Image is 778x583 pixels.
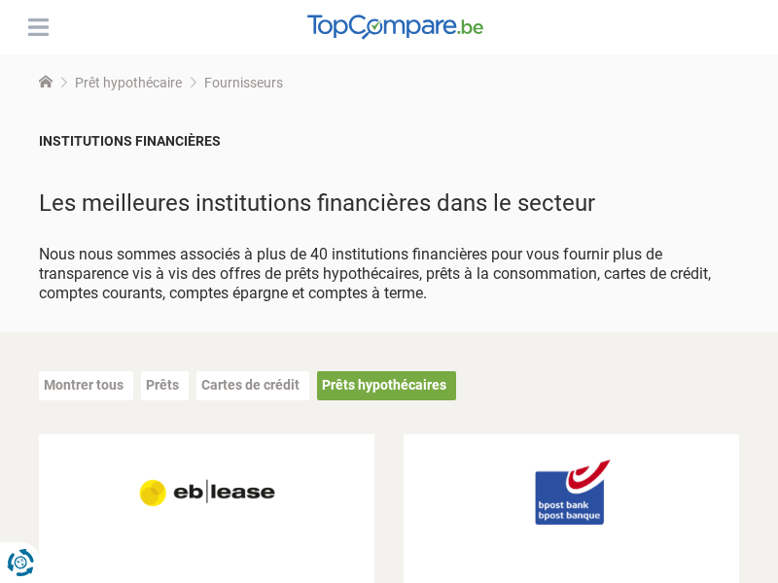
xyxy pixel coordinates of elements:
button: Menu [23,13,53,42]
a: Montrer tous [44,377,124,393]
a: Cartes de crédit [201,377,300,393]
span: Fournisseurs [204,75,283,90]
div: Nous nous sommes associés à plus de 40 institutions financières pour vous fournir plus de transpa... [39,225,739,303]
a: Prêts hypothécaires [322,377,446,393]
img: TopCompare [307,15,483,40]
div: INSTITUTIONS FINANCIÈRES [39,132,739,152]
a: Prêts [146,377,179,393]
img: eb-lease [139,459,275,527]
img: bpost bank [504,459,640,527]
a: Home [39,75,53,90]
h1: Les meilleures institutions financières dans le secteur [39,190,739,216]
a: Prêt hypothécaire [75,75,182,90]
